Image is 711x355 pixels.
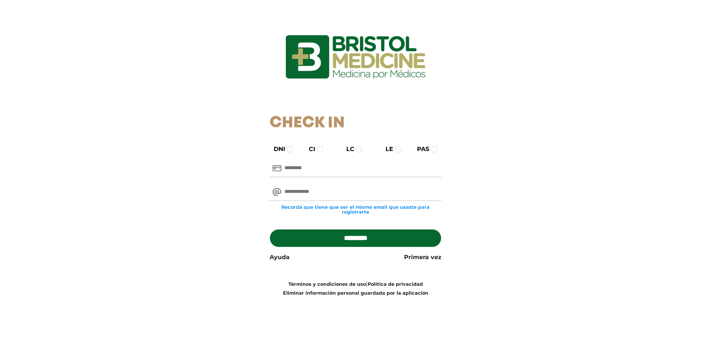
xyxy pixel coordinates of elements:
div: | [264,279,447,297]
h1: Check In [270,114,442,133]
a: Ayuda [270,253,290,262]
a: Política de privacidad [368,281,423,287]
a: Primera vez [404,253,441,262]
img: logo_ingresarbristol.jpg [256,9,455,105]
label: LE [379,145,393,154]
a: Eliminar información personal guardada por la aplicación [283,290,428,296]
label: LC [340,145,354,154]
label: CI [302,145,315,154]
a: Términos y condiciones de uso [288,281,366,287]
label: PAS [410,145,429,154]
label: DNI [267,145,285,154]
small: Recordá que tiene que ser el mismo email que usaste para registrarte [270,205,442,214]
